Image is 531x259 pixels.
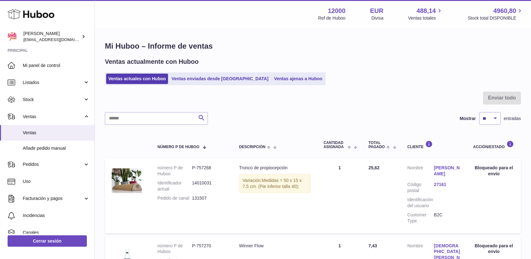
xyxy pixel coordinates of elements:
span: Incidencias [23,213,90,219]
dd: B2C [434,212,461,224]
span: Ventas totales [408,15,443,21]
dt: número P de Huboo [158,165,192,177]
td: 1 [317,159,362,233]
dd: 131507 [192,195,226,201]
a: Cerrar sesión [8,235,87,247]
div: Tronco de propiocepción [239,165,311,171]
dd: P-757268 [192,165,226,177]
a: 488,14 Ventas totales [408,7,443,21]
span: número P de Huboo [158,145,199,149]
dt: número P de Huboo [158,243,192,255]
img: tronco-propiocepcion-metodo-5p.jpg [111,165,143,196]
span: Cantidad ASIGNADA [323,141,346,149]
a: Ventas actuales con Huboo [106,74,168,84]
span: 4960,80 [493,7,516,15]
a: Ventas ajenas a Huboo [272,74,325,84]
dt: Pedido de canal [158,195,192,201]
dd: P-757270 [192,243,226,255]
a: 27161 [434,182,461,188]
div: Cliente [407,141,461,149]
div: Divisa [371,15,383,21]
a: Ventas enviadas desde [GEOGRAPHIC_DATA] [169,74,271,84]
span: entradas [504,116,521,122]
span: Facturación y pagos [23,196,83,202]
span: 488,14 [417,7,436,15]
img: mar@ensuelofirme.com [8,32,17,41]
dt: Customer Type [407,212,434,224]
div: Acción/Estado [473,141,515,149]
span: Uso [23,178,90,184]
h1: Mi Huboo – Informe de ventas [105,41,521,51]
span: Mi panel de control [23,63,90,69]
span: Medidas = 50 x 15 x 7,5 cm. (Pie inferior talla 40); [243,178,302,189]
strong: EUR [370,7,383,15]
strong: 12000 [328,7,346,15]
span: Stock [23,97,83,103]
dd: 14010031 [192,180,226,192]
span: 25,62 [368,165,379,170]
span: Pedidos [23,161,83,167]
span: Listados [23,80,83,86]
a: [PERSON_NAME] [434,165,461,177]
div: Ref de Huboo [318,15,345,21]
span: Total pagado [368,141,385,149]
dt: Identificación del usuario [407,197,434,209]
span: Ventas [23,130,90,136]
dt: Código postal [407,182,434,194]
span: Ventas [23,114,83,120]
a: 4960,80 Stock total DISPONIBLE [468,7,523,21]
label: Mostrar [460,116,476,122]
dt: Identificador actual [158,180,192,192]
span: [EMAIL_ADDRESS][DOMAIN_NAME] [23,37,93,42]
span: 7,43 [368,243,377,248]
div: Bloqueado para el envío [473,243,515,255]
div: Winner Flow [239,243,311,249]
h2: Ventas actualmente con Huboo [105,57,199,66]
dt: Nombre [407,165,434,178]
div: [PERSON_NAME] [23,31,80,43]
span: Stock total DISPONIBLE [468,15,523,21]
div: Bloqueado para el envío [473,165,515,177]
span: Añadir pedido manual [23,145,90,151]
span: Canales [23,230,90,236]
div: Variación: [239,174,311,193]
span: Descripción [239,145,265,149]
